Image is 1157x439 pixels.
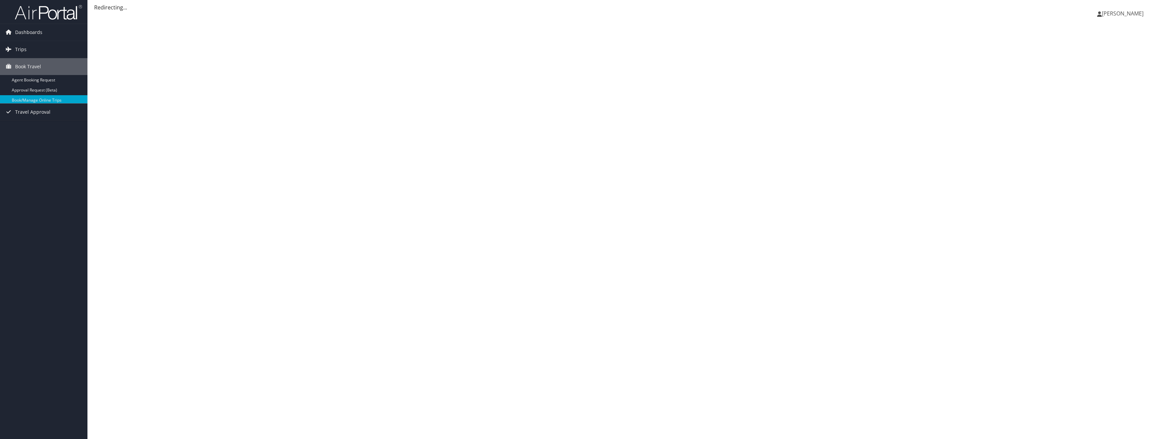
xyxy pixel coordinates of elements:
[94,3,1150,11] div: Redirecting...
[1097,3,1150,24] a: [PERSON_NAME]
[15,58,41,75] span: Book Travel
[15,4,82,20] img: airportal-logo.png
[15,24,42,41] span: Dashboards
[15,104,50,120] span: Travel Approval
[1102,10,1144,17] span: [PERSON_NAME]
[15,41,27,58] span: Trips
